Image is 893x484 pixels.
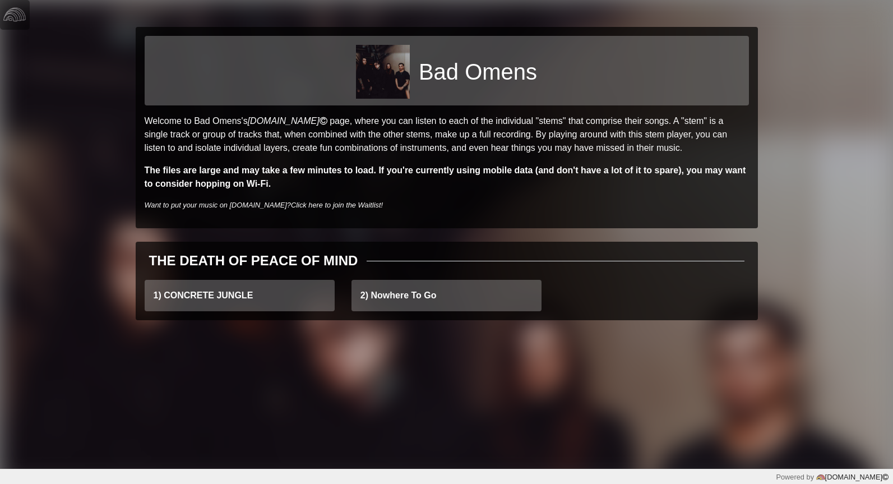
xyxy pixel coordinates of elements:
a: 1) CONCRETE JUNGLE [145,280,335,311]
a: 2) Nowhere To Go [351,280,542,311]
img: logo-white-4c48a5e4bebecaebe01ca5a9d34031cfd3d4ef9ae749242e8c4bf12ef99f53e8.png [3,3,26,26]
p: Welcome to Bad Omens's page, where you can listen to each of the individual "stems" that comprise... [145,114,749,155]
h1: Bad Omens [419,58,537,85]
i: Want to put your music on [DOMAIN_NAME]? [145,201,383,209]
img: f76702104287944531bb983d5cb67a6ab0d96732326c1110003a84c6d5c4c00b.jpg [356,45,410,99]
a: [DOMAIN_NAME] [814,473,889,481]
strong: The files are large and may take a few minutes to load. If you're currently using mobile data (an... [145,165,746,188]
a: Click here to join the Waitlist! [291,201,383,209]
img: logo-color-e1b8fa5219d03fcd66317c3d3cfaab08a3c62fe3c3b9b34d55d8365b78b1766b.png [816,473,825,482]
div: Powered by [776,472,889,482]
div: THE DEATH OF PEACE OF MIND [149,251,358,271]
a: [DOMAIN_NAME] [248,116,330,126]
